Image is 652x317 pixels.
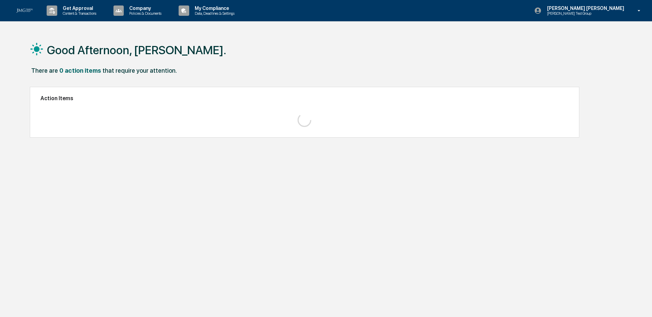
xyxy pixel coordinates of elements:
[40,95,569,102] h2: Action Items
[124,11,165,16] p: Policies & Documents
[124,5,165,11] p: Company
[57,11,100,16] p: Content & Transactions
[542,11,609,16] p: [PERSON_NAME] Test Group
[31,67,58,74] div: There are
[16,9,33,13] img: logo
[102,67,177,74] div: that require your attention.
[189,11,238,16] p: Data, Deadlines & Settings
[59,67,101,74] div: 0 action items
[57,5,100,11] p: Get Approval
[189,5,238,11] p: My Compliance
[47,43,226,57] h1: Good Afternoon, [PERSON_NAME].
[542,5,628,11] p: [PERSON_NAME] [PERSON_NAME]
